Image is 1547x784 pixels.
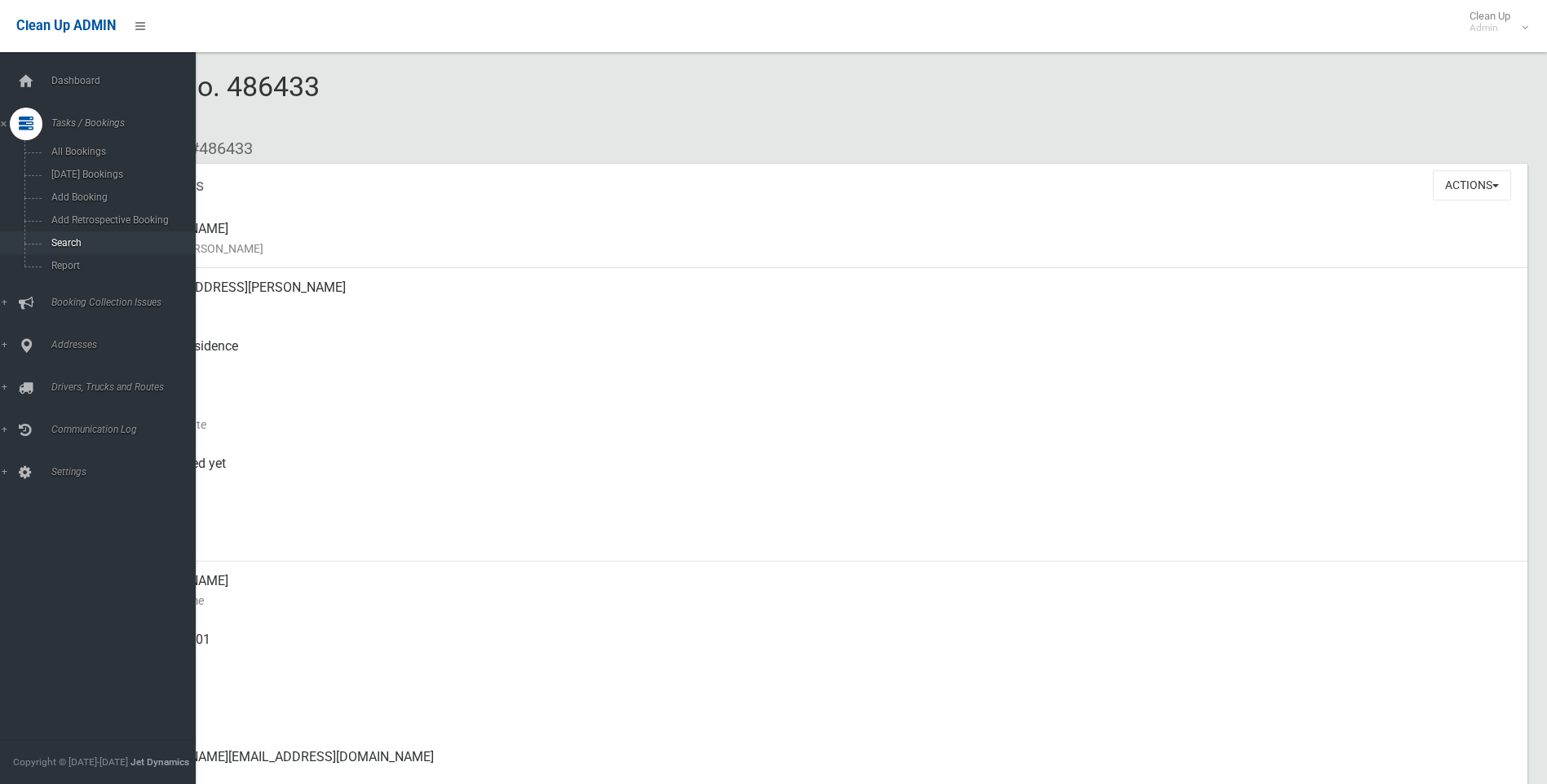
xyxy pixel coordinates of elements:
[46,260,194,271] span: Report
[130,532,1514,552] small: Zone
[130,473,1514,493] small: Collected At
[46,466,208,478] span: Settings
[130,620,1514,679] div: 0404 864 901
[72,70,320,134] span: Booking No. 486433
[46,381,208,393] span: Drivers, Trucks and Routes
[130,562,1514,620] div: [PERSON_NAME]
[130,209,1514,268] div: [PERSON_NAME]
[130,708,1514,728] small: Landline
[1470,22,1510,34] small: Admin
[130,327,1514,385] div: Front of Residence
[130,591,1514,610] small: Contact Name
[178,134,253,164] li: #486433
[46,237,194,249] span: Search
[46,75,208,86] span: Dashboard
[46,192,194,203] span: Add Booking
[130,415,1514,434] small: Collection Date
[46,214,194,226] span: Add Retrospective Booking
[46,297,208,308] span: Booking Collection Issues
[46,169,194,180] span: [DATE] Bookings
[1433,170,1511,200] button: Actions
[130,297,1514,317] small: Address
[130,239,1514,258] small: Name of [PERSON_NAME]
[1461,10,1527,34] span: Clean Up
[46,339,208,350] span: Addresses
[130,356,1514,376] small: Pickup Point
[130,503,1514,562] div: [DATE]
[130,756,189,768] strong: Jet Dynamics
[130,385,1514,444] div: [DATE]
[46,146,194,157] span: All Bookings
[16,18,116,33] span: Clean Up ADMIN
[130,268,1514,327] div: [STREET_ADDRESS][PERSON_NAME]
[13,756,128,768] span: Copyright © [DATE]-[DATE]
[46,424,208,435] span: Communication Log
[130,444,1514,503] div: Not collected yet
[46,117,208,129] span: Tasks / Bookings
[130,679,1514,738] div: None given
[130,650,1514,669] small: Mobile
